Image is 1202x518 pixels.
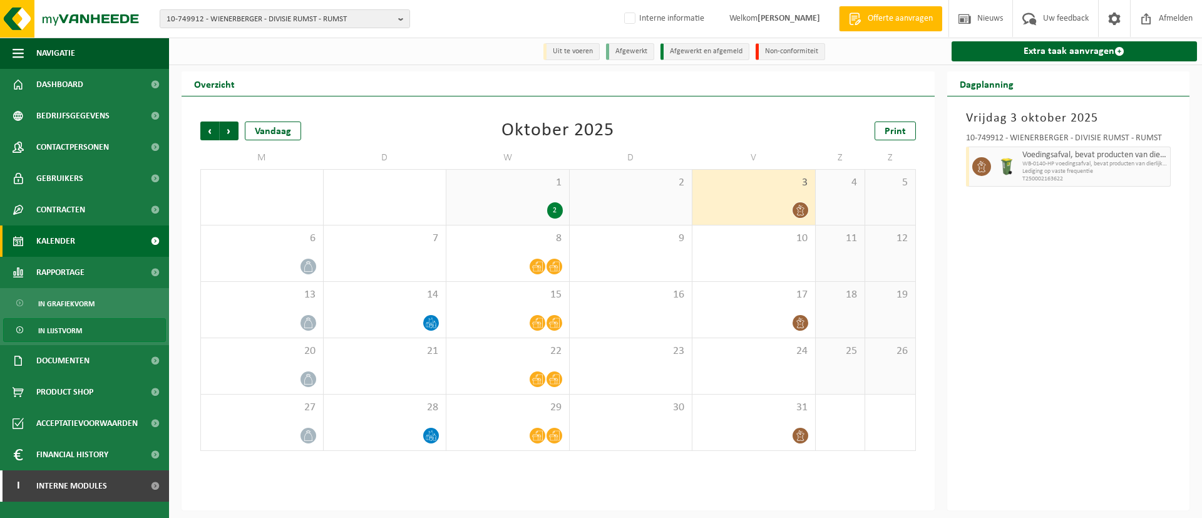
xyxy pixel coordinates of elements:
span: Offerte aanvragen [865,13,936,25]
li: Non-conformiteit [756,43,825,60]
a: Extra taak aanvragen [952,41,1198,61]
span: Voedingsafval, bevat producten van dierlijke oorsprong, onverpakt, categorie 3 [1022,150,1168,160]
span: 28 [330,401,440,415]
li: Afgewerkt [606,43,654,60]
div: 2 [547,202,563,219]
span: 29 [453,401,563,415]
span: Volgende [220,122,239,140]
span: 16 [576,288,686,302]
span: 3 [699,176,809,190]
td: Z [816,147,866,169]
a: In lijstvorm [3,318,166,342]
span: Kalender [36,225,75,257]
span: Documenten [36,345,90,376]
li: Afgewerkt en afgemeld [660,43,749,60]
span: 30 [576,401,686,415]
img: WB-0140-HPE-GN-50 [997,157,1016,176]
span: 19 [871,288,908,302]
span: 5 [871,176,908,190]
span: 27 [207,401,317,415]
span: 26 [871,344,908,358]
td: M [200,147,324,169]
span: 23 [576,344,686,358]
div: Vandaag [245,122,301,140]
span: 24 [699,344,809,358]
span: In grafiekvorm [38,292,95,316]
span: Bedrijfsgegevens [36,100,110,132]
span: Contactpersonen [36,132,109,163]
span: 7 [330,232,440,246]
span: 1 [453,176,563,190]
span: 11 [822,232,859,246]
span: I [13,470,24,502]
span: 18 [822,288,859,302]
span: Dashboard [36,69,83,100]
span: 22 [453,344,563,358]
span: Lediging op vaste frequentie [1022,168,1168,175]
span: 14 [330,288,440,302]
label: Interne informatie [622,9,704,28]
div: Oktober 2025 [501,122,614,140]
a: Print [875,122,916,140]
button: 10-749912 - WIENERBERGER - DIVISIE RUMST - RUMST [160,9,410,28]
div: 10-749912 - WIENERBERGER - DIVISIE RUMST - RUMST [966,134,1171,147]
td: D [324,147,447,169]
span: T250002163622 [1022,175,1168,183]
span: Financial History [36,439,108,470]
span: 17 [699,288,809,302]
span: 12 [871,232,908,246]
span: Navigatie [36,38,75,69]
span: 4 [822,176,859,190]
td: V [692,147,816,169]
span: 6 [207,232,317,246]
td: D [570,147,693,169]
span: 2 [576,176,686,190]
span: Print [885,127,906,137]
span: 20 [207,344,317,358]
span: Contracten [36,194,85,225]
a: In grafiekvorm [3,291,166,315]
span: 9 [576,232,686,246]
span: Interne modules [36,470,107,502]
span: 25 [822,344,859,358]
span: 13 [207,288,317,302]
td: Z [865,147,915,169]
span: 8 [453,232,563,246]
span: 10-749912 - WIENERBERGER - DIVISIE RUMST - RUMST [167,10,393,29]
span: 10 [699,232,809,246]
a: Offerte aanvragen [839,6,942,31]
span: 15 [453,288,563,302]
span: Acceptatievoorwaarden [36,408,138,439]
li: Uit te voeren [543,43,600,60]
h2: Overzicht [182,71,247,96]
span: In lijstvorm [38,319,82,343]
span: WB-0140-HP voedingsafval, bevat producten van dierlijke oors [1022,160,1168,168]
h3: Vrijdag 3 oktober 2025 [966,109,1171,128]
span: Gebruikers [36,163,83,194]
td: W [446,147,570,169]
h2: Dagplanning [947,71,1026,96]
span: Product Shop [36,376,93,408]
span: Rapportage [36,257,85,288]
strong: [PERSON_NAME] [758,14,820,23]
span: Vorige [200,122,219,140]
span: 21 [330,344,440,358]
span: 31 [699,401,809,415]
